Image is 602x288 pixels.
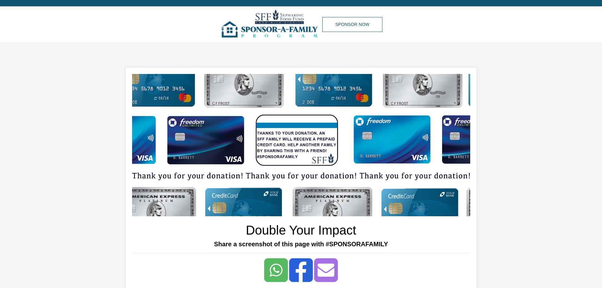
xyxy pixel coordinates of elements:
a: Sponsor Now [322,17,382,32]
h5: Share a screenshot of this page with #SPONSORAFAMILY [132,240,470,248]
a: Share to Email [314,258,338,282]
h1: Double Your Impact [246,223,356,238]
a: Share to Facebook [289,258,313,282]
img: img [132,74,470,216]
a: Share to <span class="translation_missing" title="translation missing: en.social_share_button.wha... [264,258,288,282]
img: img [220,6,322,42]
